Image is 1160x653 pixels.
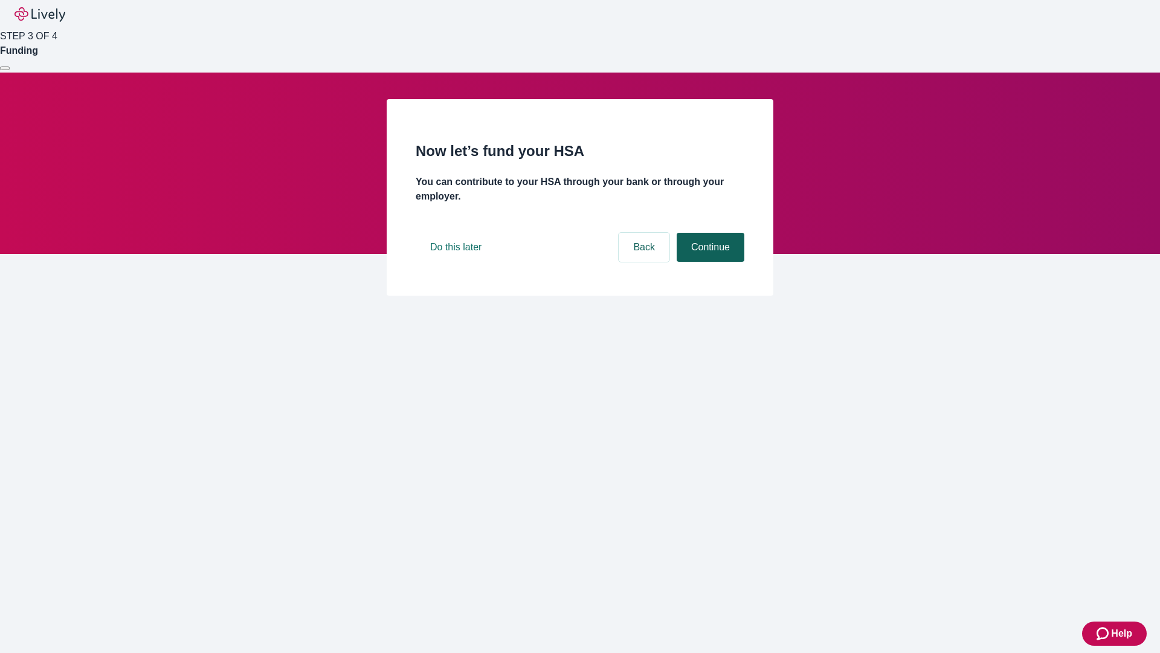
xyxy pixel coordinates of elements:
button: Continue [677,233,744,262]
button: Do this later [416,233,496,262]
svg: Zendesk support icon [1097,626,1111,641]
img: Lively [14,7,65,22]
button: Back [619,233,669,262]
span: Help [1111,626,1132,641]
button: Zendesk support iconHelp [1082,622,1147,646]
h4: You can contribute to your HSA through your bank or through your employer. [416,175,744,204]
h2: Now let’s fund your HSA [416,140,744,162]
